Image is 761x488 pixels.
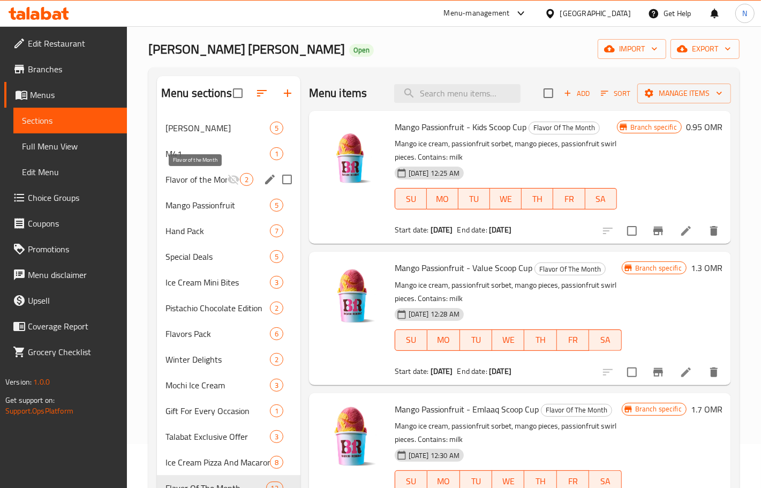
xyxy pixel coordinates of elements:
div: items [270,122,283,134]
span: Ice Cream Mini Bites [165,276,270,289]
button: FR [557,329,589,351]
span: Hand Pack [165,224,270,237]
span: 7 [270,226,283,236]
span: Start date: [395,364,429,378]
a: Branches [4,56,127,82]
div: Flavor Of The Month [541,404,612,417]
input: search [394,84,521,103]
span: SU [400,332,423,348]
button: SA [585,188,617,209]
span: 8 [270,457,283,468]
img: Mango Passionfruit - Kids Scoop Cup [318,119,386,188]
span: Sort sections [249,80,275,106]
div: items [270,147,283,160]
span: Get support on: [5,393,55,407]
span: Add item [560,85,594,102]
a: Edit Restaurant [4,31,127,56]
span: Edit Restaurant [28,37,118,50]
a: Edit menu item [680,224,692,237]
span: Flavor Of The Month [541,404,612,416]
span: Branch specific [631,404,686,414]
button: import [598,39,666,59]
div: M41 [165,147,270,160]
a: Choice Groups [4,185,127,211]
div: [GEOGRAPHIC_DATA] [560,7,631,19]
span: Select section [537,82,560,104]
span: End date: [457,223,487,237]
span: Mango Passionfruit - Value Scoop Cup [395,260,532,276]
span: End date: [457,364,487,378]
button: MO [427,329,459,351]
span: Mochi Ice Cream [165,379,270,392]
div: Gift For Every Occasion1 [157,398,300,424]
span: TU [463,191,486,207]
a: Grocery Checklist [4,339,127,365]
span: Branch specific [631,263,686,273]
span: MO [431,191,454,207]
span: Flavor Of The Month [529,122,599,134]
span: Special Deals [165,250,270,263]
button: SU [395,188,427,209]
span: TH [526,191,549,207]
div: Menu-management [444,7,510,20]
button: Manage items [637,84,731,103]
span: 2 [240,175,253,185]
span: Branches [28,63,118,76]
button: export [670,39,740,59]
button: Branch-specific-item [645,359,671,385]
button: SU [395,329,427,351]
div: Mango Passionfruit5 [157,192,300,218]
span: 1 [270,406,283,416]
span: Upsell [28,294,118,307]
span: Flavor of the Month [165,173,227,186]
button: WE [490,188,522,209]
span: Add [562,87,591,100]
div: Flavors Pack6 [157,321,300,347]
span: 5 [270,123,283,133]
span: SU [400,191,423,207]
div: items [270,224,283,237]
span: Menu disclaimer [28,268,118,281]
span: import [606,42,658,56]
span: Mango Passionfruit - Emlaaq Scoop Cup [395,401,539,417]
span: Pistachio Chocolate Edition [165,302,270,314]
div: Flavor of the Month2edit [157,167,300,192]
span: Start date: [395,223,429,237]
span: 6 [270,329,283,339]
span: Promotions [28,243,118,256]
p: Mango ice cream, passionfruit sorbet, mango pieces, passionfruit swirl pieces. Contains: milk [395,419,622,446]
span: Sort [601,87,630,100]
button: Sort [598,85,633,102]
button: delete [701,218,727,244]
div: items [270,404,283,417]
button: FR [553,188,585,209]
span: Coupons [28,217,118,230]
button: delete [701,359,727,385]
span: 3 [270,277,283,288]
span: Flavors Pack [165,327,270,340]
button: edit [262,171,278,187]
button: Add [560,85,594,102]
a: Upsell [4,288,127,313]
p: Mango ice cream, passionfruit sorbet, mango pieces, passionfruit swirl pieces. Contains: milk [395,279,622,305]
span: [DATE] 12:25 AM [404,168,464,178]
span: Edit Menu [22,166,118,178]
span: Talabat Exclusive Offer [165,430,270,443]
span: Mango Passionfruit [165,199,270,212]
button: TU [460,329,492,351]
div: Ice Cream Mini Bites3 [157,269,300,295]
span: 5 [270,252,283,262]
span: Sections [22,114,118,127]
div: Mochi Ice Cream3 [157,372,300,398]
b: [DATE] [431,364,453,378]
span: WE [494,191,517,207]
span: 5 [270,200,283,211]
span: Ice Cream Pizza And Macarons [165,456,270,469]
div: items [270,456,283,469]
button: SA [589,329,621,351]
span: 3 [270,380,283,391]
